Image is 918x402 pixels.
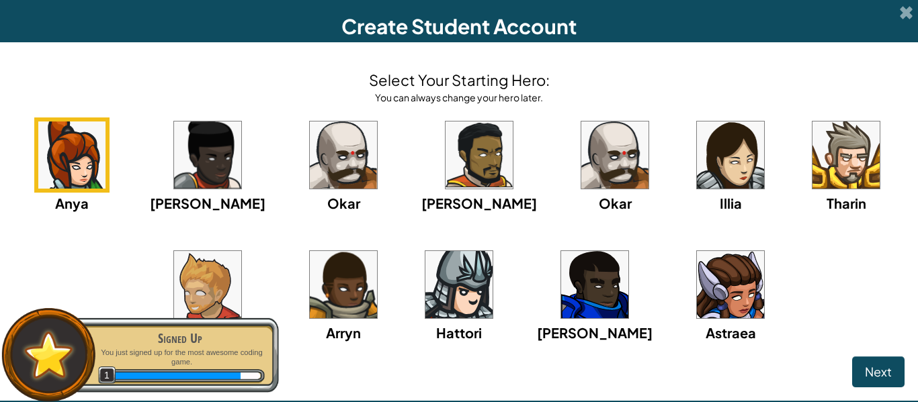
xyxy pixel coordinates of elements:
span: Okar [599,195,632,211]
span: [PERSON_NAME] [537,324,653,341]
img: portrait.png [310,121,377,189]
p: You just signed up for the most awesome coding game. [95,348,265,367]
span: Next [865,364,892,379]
span: Astraea [706,324,756,341]
span: Hattori [436,324,482,341]
img: portrait.png [38,121,106,189]
span: 1 [98,366,116,385]
span: [PERSON_NAME] [421,195,537,211]
span: Arryn [326,324,361,341]
div: You can always change your hero later. [369,91,550,104]
img: portrait.png [581,121,649,189]
span: Tharin [827,195,866,211]
img: default.png [18,325,79,385]
img: portrait.png [697,121,764,189]
img: portrait.png [697,251,764,318]
div: Signed Up [95,329,265,348]
img: portrait.png [174,251,241,318]
span: Anya [55,195,89,211]
img: portrait.png [174,121,241,189]
span: Illia [720,195,742,211]
img: portrait.png [425,251,493,318]
img: portrait.png [310,251,377,318]
img: portrait.png [561,251,628,318]
span: [PERSON_NAME] [150,195,265,211]
img: portrait.png [812,121,880,189]
span: Create Student Account [341,13,577,39]
button: Next [852,356,905,387]
h4: Select Your Starting Hero: [369,69,550,91]
img: portrait.png [446,121,513,189]
span: Okar [327,195,360,211]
